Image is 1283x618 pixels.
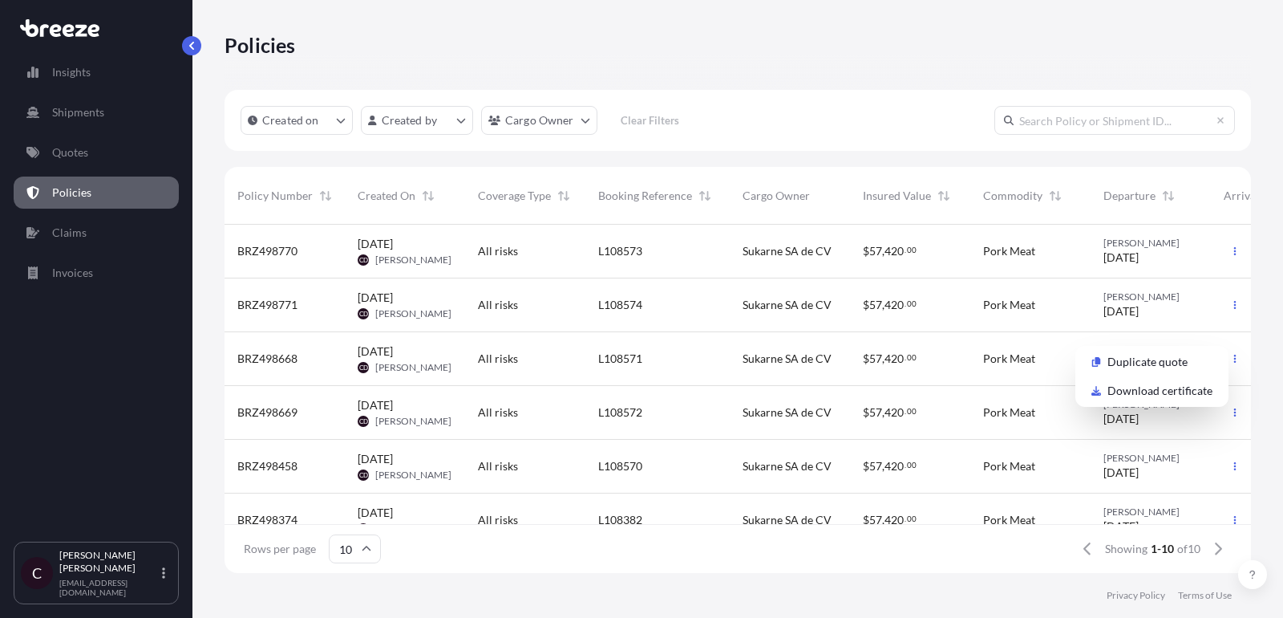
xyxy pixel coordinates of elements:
[225,32,296,58] p: Policies
[1107,354,1188,370] p: Duplicate quote
[1079,378,1225,404] a: Download certificate
[1079,349,1225,375] a: Duplicate quote
[1075,346,1228,407] div: Actions
[1107,383,1212,399] p: Download certificate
